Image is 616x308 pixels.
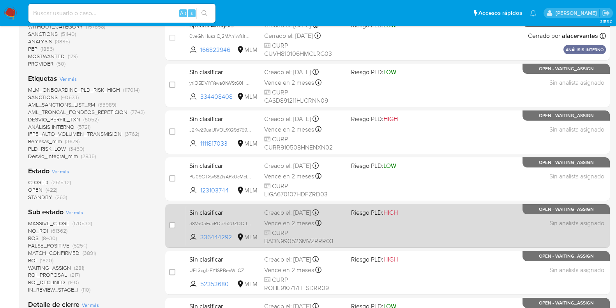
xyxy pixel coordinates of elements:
p: daniela.lagunesrodriguez@mercadolibre.com.mx [555,9,599,17]
input: Buscar usuario o caso... [28,8,215,18]
a: Notificaciones [530,10,537,16]
a: Salir [602,9,610,17]
span: s [191,9,193,17]
span: 3.158.0 [600,18,612,25]
button: search-icon [196,8,212,19]
span: Accesos rápidos [478,9,522,17]
span: Alt [180,9,186,17]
